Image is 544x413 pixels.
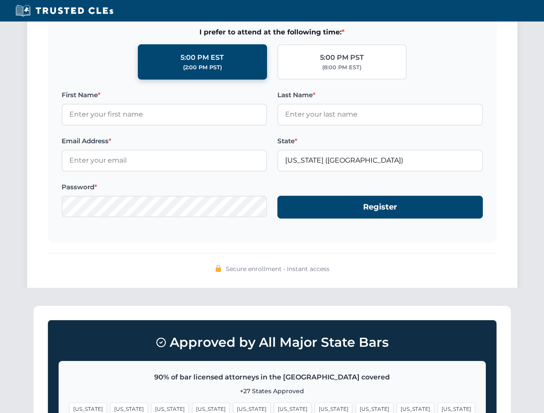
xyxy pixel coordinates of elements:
[69,372,475,383] p: 90% of bar licensed attorneys in the [GEOGRAPHIC_DATA] covered
[277,196,483,219] button: Register
[62,136,267,146] label: Email Address
[62,90,267,100] label: First Name
[215,265,222,272] img: 🔒
[320,52,364,63] div: 5:00 PM PST
[62,104,267,125] input: Enter your first name
[62,182,267,192] label: Password
[13,4,116,17] img: Trusted CLEs
[62,150,267,171] input: Enter your email
[277,150,483,171] input: Florida (FL)
[277,90,483,100] label: Last Name
[322,63,361,72] div: (8:00 PM EST)
[59,331,486,354] h3: Approved by All Major State Bars
[183,63,222,72] div: (2:00 PM PST)
[69,386,475,396] p: +27 States Approved
[226,264,330,274] span: Secure enrollment • Instant access
[62,27,483,38] span: I prefer to attend at the following time:
[277,104,483,125] input: Enter your last name
[277,136,483,146] label: State
[180,52,224,63] div: 5:00 PM EST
